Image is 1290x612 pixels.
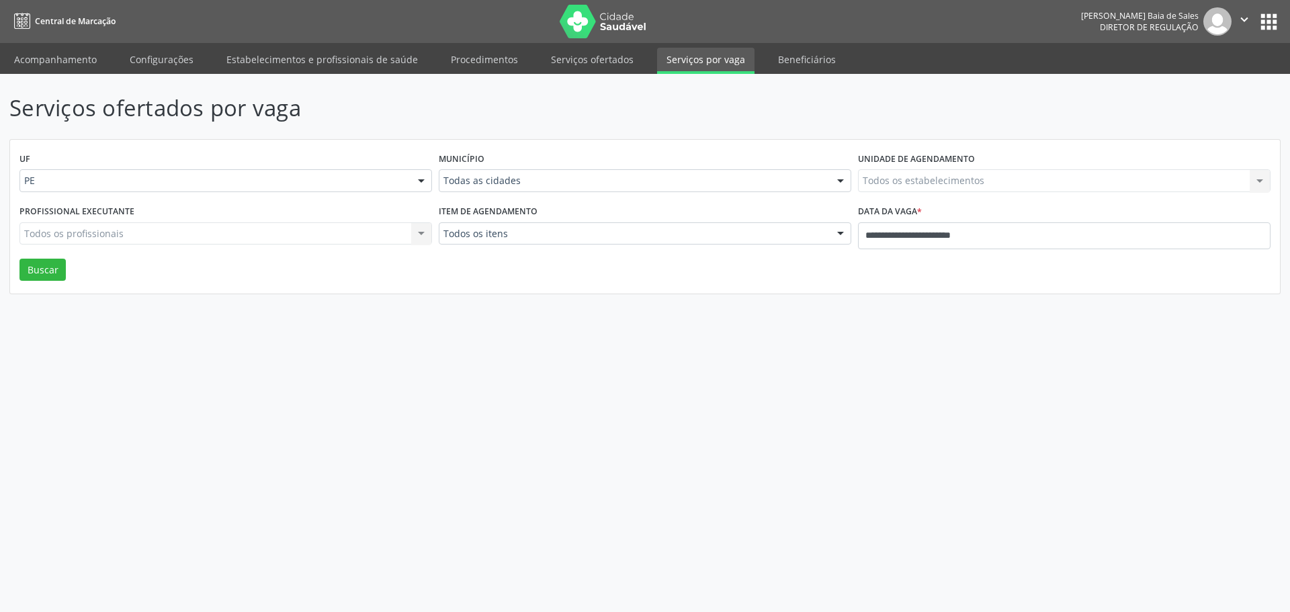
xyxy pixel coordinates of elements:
p: Serviços ofertados por vaga [9,91,899,125]
label: Profissional executante [19,202,134,222]
button: Buscar [19,259,66,281]
a: Serviços por vaga [657,48,755,74]
span: Central de Marcação [35,15,116,27]
div: [PERSON_NAME] Baia de Sales [1081,10,1199,21]
a: Central de Marcação [9,10,116,32]
i:  [1237,12,1252,27]
label: Item de agendamento [439,202,537,222]
span: PE [24,174,404,187]
a: Acompanhamento [5,48,106,71]
span: Diretor de regulação [1100,21,1199,33]
button:  [1232,7,1257,36]
button: apps [1257,10,1281,34]
label: Unidade de agendamento [858,149,975,170]
span: Todos os itens [443,227,824,241]
a: Configurações [120,48,203,71]
a: Serviços ofertados [542,48,643,71]
a: Procedimentos [441,48,527,71]
span: Todas as cidades [443,174,824,187]
a: Estabelecimentos e profissionais de saúde [217,48,427,71]
label: Data da vaga [858,202,922,222]
img: img [1203,7,1232,36]
label: Município [439,149,484,170]
a: Beneficiários [769,48,845,71]
label: UF [19,149,30,170]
